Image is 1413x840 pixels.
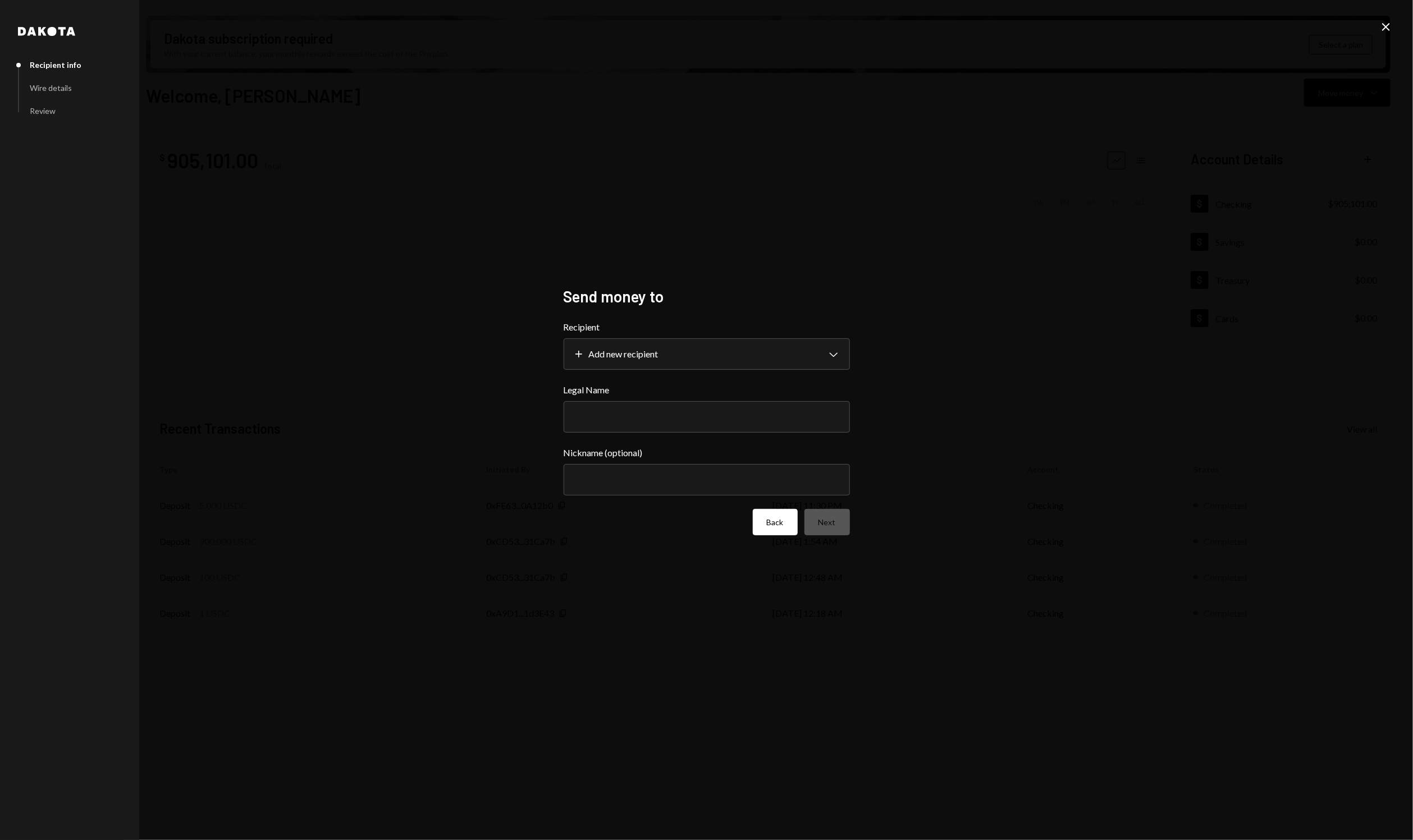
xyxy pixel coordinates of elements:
[30,60,81,70] div: Recipient info
[564,446,850,460] label: Nickname (optional)
[564,286,850,307] h2: Send money to
[564,338,850,370] button: Recipient
[564,383,850,397] label: Legal Name
[30,106,56,116] div: Review
[30,83,72,93] div: Wire details
[564,320,850,334] label: Recipient
[753,509,798,535] button: Back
